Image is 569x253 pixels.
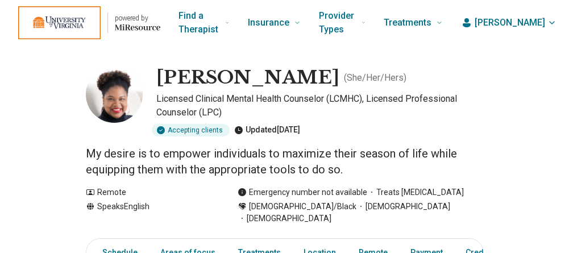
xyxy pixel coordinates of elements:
[367,186,464,198] span: Treats [MEDICAL_DATA]
[234,124,300,136] div: Updated [DATE]
[238,213,331,225] span: [DEMOGRAPHIC_DATA]
[86,146,484,177] p: My desire is to empower individuals to maximize their season of life while equipping them with th...
[461,16,556,30] button: [PERSON_NAME]
[238,186,367,198] div: Emergency number not available
[86,201,215,225] div: Speaks English
[18,5,160,41] a: Home page
[384,15,431,31] span: Treatments
[115,14,160,23] p: powered by
[356,201,450,213] span: [DEMOGRAPHIC_DATA]
[248,15,289,31] span: Insurance
[475,16,545,30] span: [PERSON_NAME]
[86,66,143,123] img: Tempest Anderson, Licensed Clinical Mental Health Counselor (LCMHC)
[156,66,339,90] h1: [PERSON_NAME]
[152,124,230,136] div: Accepting clients
[178,8,221,38] span: Find a Therapist
[249,201,356,213] span: [DEMOGRAPHIC_DATA]/Black
[86,186,215,198] div: Remote
[156,92,484,119] p: Licensed Clinical Mental Health Counselor (LCMHC), Licensed Professional Counselor (LPC)
[319,8,357,38] span: Provider Types
[344,71,406,85] p: ( She/Her/Hers )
